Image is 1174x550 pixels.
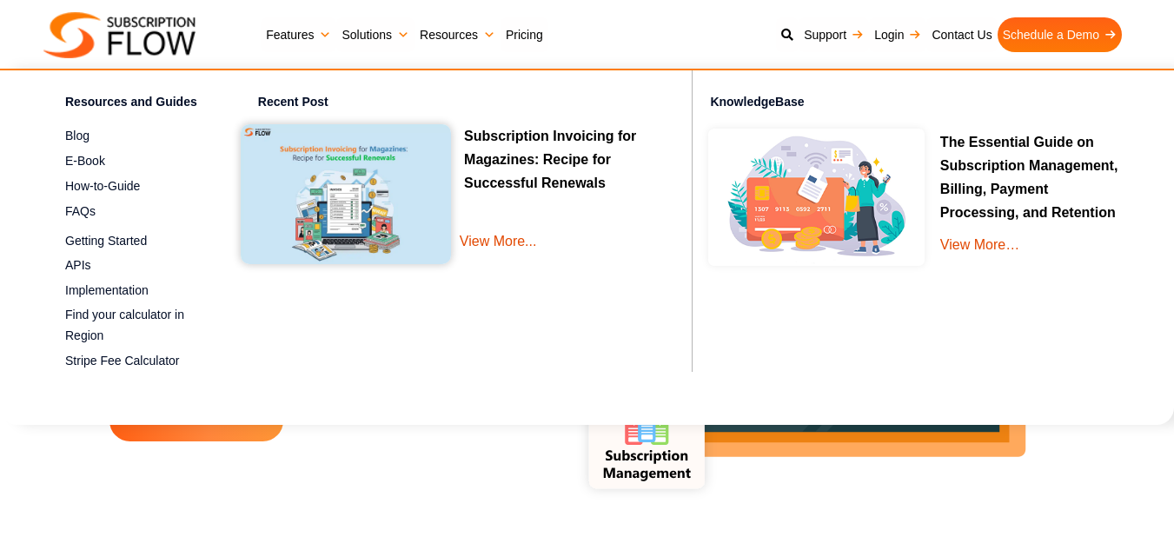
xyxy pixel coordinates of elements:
a: Support [799,17,869,52]
a: Pricing [501,17,548,52]
a: Resources [415,17,501,52]
a: Solutions [336,17,415,52]
img: Subscriptionflow [43,12,196,58]
iframe: Intercom live chat [1115,491,1157,533]
a: Schedule a Demo [998,17,1122,52]
a: How-to-Guide [65,176,197,196]
a: Features [261,17,336,52]
a: FAQs [65,201,197,222]
a: APIs [65,255,197,276]
span: Getting Started [65,232,147,250]
a: View More… [940,237,1019,252]
a: Subscription Invoicing for Magazines: Recipe for Successful Renewals [464,129,636,195]
h4: Recent Post [258,92,680,117]
span: How-to-Guide [65,177,140,195]
a: Blog [65,126,197,147]
a: Getting Started [65,230,197,251]
img: Subscription Invoicing for Magazines [241,124,451,265]
a: E-Book [65,150,197,171]
img: Online-recurring-Billing-software [701,122,931,273]
a: Stripe Fee Calculator [65,351,197,372]
h4: KnowledgeBase [710,83,1157,122]
span: Implementation [65,282,149,300]
span: Blog [65,127,90,145]
p: The Essential Guide on Subscription Management, Billing, Payment Processing, and Retention [940,130,1131,225]
span: APIs [65,256,91,275]
span: E-Book [65,152,105,170]
a: Implementation [65,280,197,301]
a: Find your calculator in Region [65,305,197,347]
a: View More... [460,229,662,279]
a: Contact Us [926,17,997,52]
span: FAQs [65,202,96,221]
a: Login [869,17,926,52]
h4: Resources and Guides [65,92,197,117]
